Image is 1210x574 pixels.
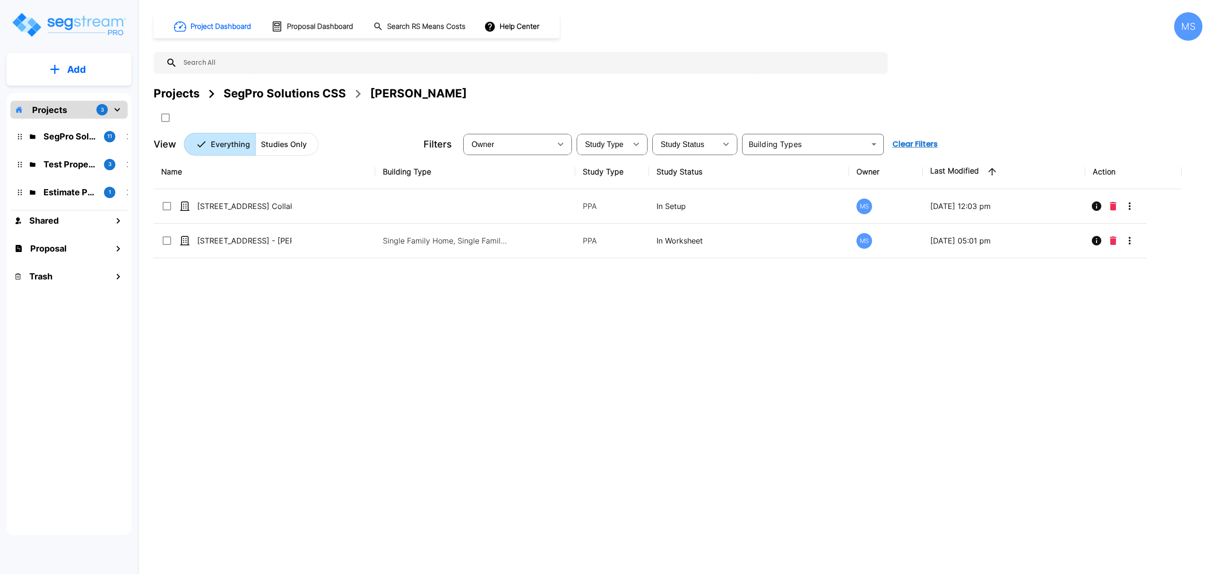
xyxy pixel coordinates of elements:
[579,131,627,157] div: Select
[29,270,52,283] h1: Trash
[197,200,292,212] p: [STREET_ADDRESS] Collaku
[583,200,641,212] p: PPA
[465,131,551,157] div: Select
[930,235,1078,246] p: [DATE] 05:01 pm
[1174,12,1202,41] div: MS
[109,188,111,196] p: 1
[1120,231,1139,250] button: More-Options
[387,21,466,32] h1: Search RS Means Costs
[211,139,250,150] p: Everything
[29,214,59,227] h1: Shared
[11,11,127,38] img: Logo
[583,235,641,246] p: PPA
[1085,155,1181,189] th: Action
[472,140,494,148] span: Owner
[190,21,251,32] h1: Project Dashboard
[43,130,96,143] p: SegPro Solutions CSS
[856,233,872,249] div: MS
[649,155,848,189] th: Study Status
[930,200,1078,212] p: [DATE] 12:03 pm
[661,140,705,148] span: Study Status
[1120,197,1139,216] button: More-Options
[32,104,67,116] p: Projects
[156,108,175,127] button: SelectAll
[575,155,649,189] th: Study Type
[268,17,358,36] button: Proposal Dashboard
[30,242,67,255] h1: Proposal
[107,132,112,140] p: 11
[383,235,510,246] p: Single Family Home, Single Family Home Site
[184,133,319,156] div: Platform
[224,85,346,102] div: SegPro Solutions CSS
[657,200,841,212] p: In Setup
[154,155,375,189] th: Name
[170,16,256,37] button: Project Dashboard
[923,155,1085,189] th: Last Modified
[43,158,96,171] p: Test Property Folder
[7,56,131,83] button: Add
[370,17,471,36] button: Search RS Means Costs
[867,138,881,151] button: Open
[585,140,623,148] span: Study Type
[375,155,575,189] th: Building Type
[1087,197,1106,216] button: Info
[177,52,883,74] input: Search All
[654,131,717,157] div: Select
[154,137,176,151] p: View
[261,139,307,150] p: Studies Only
[287,21,353,32] h1: Proposal Dashboard
[197,235,292,246] p: [STREET_ADDRESS] - [PERSON_NAME]
[43,186,96,199] p: Estimate Property
[856,199,872,214] div: MS
[482,17,543,35] button: Help Center
[154,85,199,102] div: Projects
[1087,231,1106,250] button: Info
[889,135,942,154] button: Clear Filters
[370,85,467,102] div: [PERSON_NAME]
[1106,197,1120,216] button: Delete
[657,235,841,246] p: In Worksheet
[101,106,104,114] p: 3
[255,133,319,156] button: Studies Only
[108,160,112,168] p: 3
[184,133,256,156] button: Everything
[745,138,865,151] input: Building Types
[849,155,923,189] th: Owner
[423,137,452,151] p: Filters
[1106,231,1120,250] button: Delete
[67,62,86,77] p: Add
